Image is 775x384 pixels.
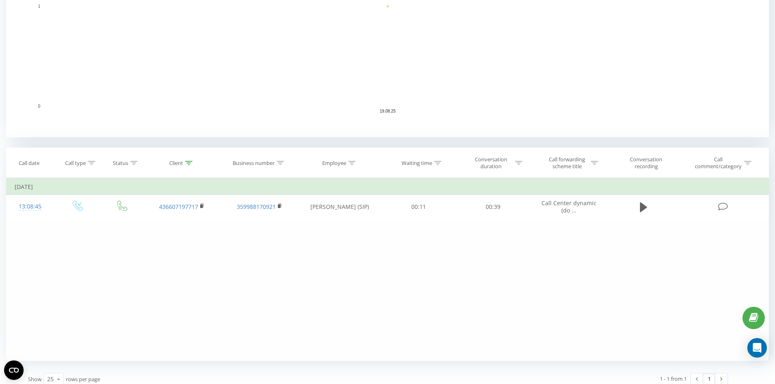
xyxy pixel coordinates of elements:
[541,199,596,214] span: Call Center dynamic (do ...
[298,195,382,219] td: [PERSON_NAME] (SIP)
[747,338,767,358] div: Open Intercom Messenger
[4,360,24,380] button: Open CMP widget
[380,109,396,113] text: 19.08.25
[233,160,275,167] div: Business number
[660,375,687,383] div: 1 - 1 from 1
[113,160,128,167] div: Status
[237,203,276,210] a: 359988170921
[47,375,54,383] div: 25
[545,156,589,170] div: Call forwarding scheme title
[456,195,530,219] td: 00:39
[19,160,39,167] div: Call date
[620,156,672,170] div: Conversation recording
[38,4,40,9] text: 1
[159,203,198,210] a: 436607197717
[7,179,769,195] td: [DATE]
[169,160,183,167] div: Client
[15,199,46,215] div: 13:08:45
[28,375,41,383] span: Show
[65,160,86,167] div: Call type
[382,195,456,219] td: 00:11
[38,104,40,108] text: 0
[694,156,742,170] div: Call comment/category
[322,160,346,167] div: Employee
[66,375,100,383] span: rows per page
[402,160,432,167] div: Waiting time
[469,156,513,170] div: Conversation duration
